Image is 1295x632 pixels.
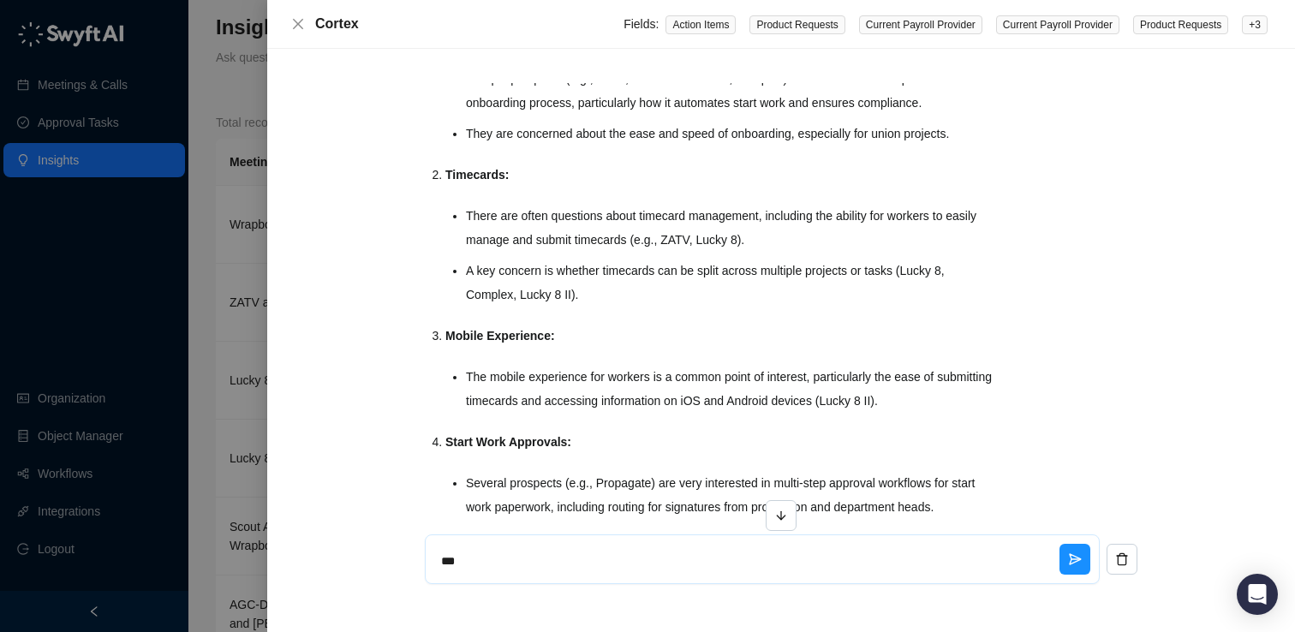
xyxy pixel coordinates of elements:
[445,168,509,182] strong: Timecards:
[445,435,571,449] strong: Start Work Approvals:
[315,14,624,34] div: Cortex
[1237,574,1278,615] div: Open Intercom Messenger
[466,471,995,519] li: Several prospects (e.g., Propagate) are very interested in multi-step approval workflows for star...
[749,15,844,34] span: Product Requests
[624,17,659,31] span: Fields:
[466,204,995,252] li: There are often questions about timecard management, including the ability for workers to easily ...
[1133,15,1228,34] span: Product Requests
[445,329,555,343] strong: Mobile Experience:
[466,67,995,115] li: Multiple prospects (e.g., ZATV, Scout Productions, Complex) are interested in Wrapbook's onboardi...
[466,259,995,307] li: A key concern is whether timecards can be split across multiple projects or tasks (Lucky 8, Compl...
[288,14,308,34] button: Close
[466,365,995,413] li: The mobile experience for workers is a common point of interest, particularly the ease of submitt...
[1242,15,1268,34] span: + 3
[996,15,1119,34] span: Current Payroll Provider
[665,15,736,34] span: Action Items
[466,122,995,146] li: They are concerned about the ease and speed of onboarding, especially for union projects.
[291,17,305,31] span: close
[859,15,982,34] span: Current Payroll Provider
